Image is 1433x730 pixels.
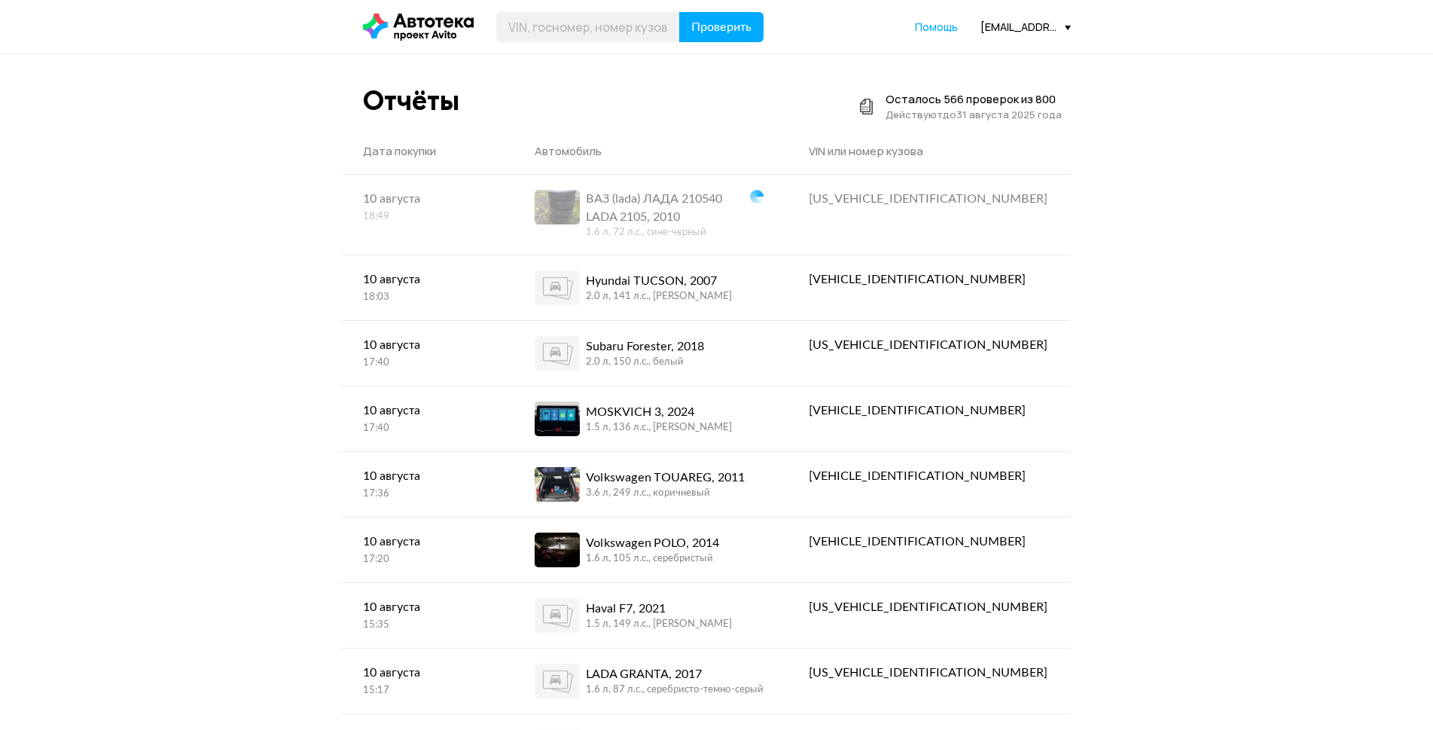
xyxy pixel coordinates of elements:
[586,226,739,240] div: 1.6 л, 72 л.c., сине-черный
[586,618,732,631] div: 1.5 л, 149 л.c., [PERSON_NAME]
[363,664,490,682] div: 10 августа
[512,321,786,386] a: Subaru Forester, 20182.0 л, 150 л.c., белый
[363,619,490,632] div: 15:35
[512,583,786,648] a: Haval F7, 20211.5 л, 149 л.c., [PERSON_NAME]
[512,649,786,713] a: LADA GRANTA, 20171.6 л, 87 л.c., серебристо-темно-серый
[586,421,732,435] div: 1.5 л, 136 л.c., [PERSON_NAME]
[512,255,786,320] a: Hyundai TUCSON, 20072.0 л, 141 л.c., [PERSON_NAME]
[586,469,745,487] div: Volkswagen TOUAREG, 2011
[586,290,732,304] div: 2.0 л, 141 л.c., [PERSON_NAME]
[586,534,719,552] div: Volkswagen POLO, 2014
[363,144,490,159] div: Дата покупки
[809,533,1047,551] div: [VEHICLE_IDENTIFICATION_NUMBER]
[363,467,490,485] div: 10 августа
[340,518,513,582] a: 10 августа17:20
[363,598,490,616] div: 10 августа
[980,20,1071,34] div: [EMAIL_ADDRESS][DOMAIN_NAME]
[512,386,786,451] a: MOSKVICH 3, 20241.5 л, 136 л.c., [PERSON_NAME]
[586,338,704,356] div: Subaru Forester, 2018
[340,255,513,319] a: 10 августа18:03
[586,356,704,369] div: 2.0 л, 150 л.c., белый
[586,552,719,566] div: 1.6 л, 105 л.c., серебристый
[496,12,680,42] input: VIN, госномер, номер кузова
[363,291,490,304] div: 18:03
[809,190,1047,208] div: [US_VEHICLE_IDENTIFICATION_NUMBER]
[915,20,958,34] span: Помощь
[363,402,490,420] div: 10 августа
[786,583,1070,631] a: [US_VEHICLE_IDENTIFICATION_NUMBER]
[363,336,490,354] div: 10 августа
[809,467,1047,485] div: [VEHICLE_IDENTIFICATION_NUMBER]
[809,144,1047,159] div: VIN или номер кузова
[915,20,958,35] a: Помощь
[363,533,490,551] div: 10 августа
[363,684,490,698] div: 15:17
[512,518,786,582] a: Volkswagen POLO, 20141.6 л, 105 л.c., серебристый
[363,84,459,117] div: Отчёты
[340,583,513,647] a: 10 августа15:35
[535,144,764,159] div: Автомобиль
[363,487,490,501] div: 17:36
[586,190,739,226] div: ВАЗ (lada) ЛАДА 210540 LADA 2105, 2010
[786,452,1070,500] a: [VEHICLE_IDENTIFICATION_NUMBER]
[586,600,732,618] div: Haval F7, 2021
[886,107,1062,122] div: Действуют до 31 августа 2025 года
[363,190,490,208] div: 10 августа
[586,683,764,697] div: 1.6 л, 87 л.c., серебристо-темно-серый
[786,321,1070,369] a: [US_VEHICLE_IDENTIFICATION_NUMBER]
[340,649,513,713] a: 10 августа15:17
[886,92,1062,107] div: Осталось 566 проверок из 800
[340,386,513,451] a: 10 августа17:40
[809,598,1047,616] div: [US_VEHICLE_IDENTIFICATION_NUMBER]
[340,452,513,516] a: 10 августа17:36
[512,452,786,517] a: Volkswagen TOUAREG, 20113.6 л, 249 л.c., коричневый
[786,386,1070,435] a: [VEHICLE_IDENTIFICATION_NUMBER]
[363,422,490,435] div: 17:40
[691,21,752,33] span: Проверить
[809,270,1047,289] div: [VEHICLE_IDENTIFICATION_NUMBER]
[363,356,490,370] div: 17:40
[679,12,764,42] button: Проверить
[586,272,732,290] div: Hyundai TUCSON, 2007
[786,649,1070,697] a: [US_VEHICLE_IDENTIFICATION_NUMBER]
[363,553,490,567] div: 17:20
[809,336,1047,354] div: [US_VEHICLE_IDENTIFICATION_NUMBER]
[363,210,490,224] div: 18:49
[786,255,1070,304] a: [VEHICLE_IDENTIFICATION_NUMBER]
[586,487,745,500] div: 3.6 л, 249 л.c., коричневый
[586,403,732,421] div: MOSKVICH 3, 2024
[786,518,1070,566] a: [VEHICLE_IDENTIFICATION_NUMBER]
[586,665,764,683] div: LADA GRANTA, 2017
[363,270,490,289] div: 10 августа
[809,402,1047,420] div: [VEHICLE_IDENTIFICATION_NUMBER]
[340,321,513,385] a: 10 августа17:40
[809,664,1047,682] div: [US_VEHICLE_IDENTIFICATION_NUMBER]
